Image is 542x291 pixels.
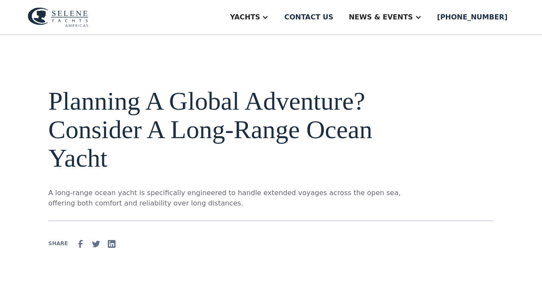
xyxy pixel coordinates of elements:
[437,12,508,22] div: [PHONE_NUMBER]
[48,188,407,209] p: A long-range ocean yacht is specifically engineered to handle extended voyages across the open se...
[75,239,86,249] img: facebook
[48,240,68,247] div: SHARE
[91,239,101,249] img: Twitter
[107,239,117,249] img: Linkedin
[349,12,413,22] div: News & EVENTS
[230,12,260,22] div: Yachts
[28,7,88,27] img: logo
[48,87,407,172] h1: Planning A Global Adventure? Consider A Long-Range Ocean Yacht
[284,12,333,22] div: Contact us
